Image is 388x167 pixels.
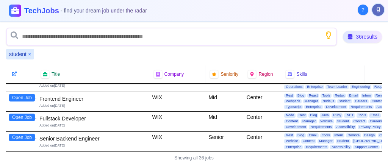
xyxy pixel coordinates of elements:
span: Email [347,94,359,98]
span: Seniority [221,71,238,77]
span: Region [258,71,273,77]
span: Support Center [353,145,379,149]
span: Skills [296,71,307,77]
div: Center [243,132,281,151]
span: Rest [297,113,307,117]
span: Team Leader [325,85,349,89]
span: Website [319,119,334,123]
span: React [307,94,319,98]
span: Blog [296,94,306,98]
div: Fullstack Developer [39,115,146,122]
h1: TechJobs [24,5,147,16]
span: Design [363,133,376,137]
button: Open Job [9,114,35,121]
span: Requirements [304,145,329,149]
span: Intern [333,133,344,137]
span: Blog [308,113,318,117]
span: Remote [346,133,361,137]
button: Remove student filter [28,50,31,58]
span: Content [370,99,385,103]
span: Node [284,113,296,117]
div: WIX [149,132,206,151]
span: Enterprise [304,105,323,109]
span: Development [324,105,347,109]
span: Student [336,119,350,123]
span: Enterprise [284,145,303,149]
span: Content [301,139,316,143]
button: About Techjobs [358,5,368,15]
span: Careers [354,99,369,103]
div: 36 results [343,31,382,43]
span: Blog [296,133,306,137]
div: Added on [DATE] [39,103,146,108]
span: Redux [333,94,346,98]
img: User avatar [372,4,384,16]
span: Accessibility [330,145,352,149]
div: WIX [149,92,206,112]
span: Careers [368,119,383,123]
button: Open Job [9,94,35,101]
div: Center [243,92,281,112]
span: Email [369,113,381,117]
button: Open Job [9,134,35,141]
div: WIX [149,112,206,131]
span: Webpack [284,99,301,103]
div: Added on [DATE] [39,143,146,148]
button: User menu [371,3,385,17]
span: Title [52,71,60,77]
div: Added on [DATE] [39,123,146,128]
span: Manager [303,99,320,103]
span: Requirements [309,125,333,129]
span: Enterprise [305,85,324,89]
div: Senior Backend Engineer [39,135,146,142]
span: Website [284,139,299,143]
span: Tools [357,113,368,117]
span: ? [361,6,365,14]
span: Operations [284,85,304,89]
span: Typescript [284,105,303,109]
span: - find your dream job under the radar [61,8,147,14]
div: Mid [205,112,243,131]
span: Engineering [350,85,371,89]
span: Requirements [349,105,373,109]
span: student [9,50,27,58]
span: Tools [321,94,332,98]
div: Showing all 36 jobs [6,152,382,164]
div: Senior [205,132,243,151]
div: Added on [DATE] [39,83,146,88]
span: .NET [344,113,355,117]
span: Tools [320,133,331,137]
span: Rest [284,133,294,137]
span: Manager [301,119,318,123]
div: Frontend Engineer [39,95,146,103]
button: Show search tips [325,31,332,39]
span: Rest [284,94,294,98]
span: Java [320,113,330,117]
div: Mid [205,92,243,112]
span: Company [164,71,184,77]
span: Manager [318,139,334,143]
span: Development [284,125,307,129]
span: Node.js [321,99,336,103]
span: Intern [361,94,372,98]
span: Ruby [332,113,343,117]
span: Student [336,139,350,143]
span: Email [307,133,319,137]
span: Student [337,99,352,103]
span: Contact [352,119,367,123]
div: Center [243,112,281,131]
span: Accessibility [335,125,356,129]
span: Content [284,119,299,123]
span: Privacy Policy [358,125,382,129]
